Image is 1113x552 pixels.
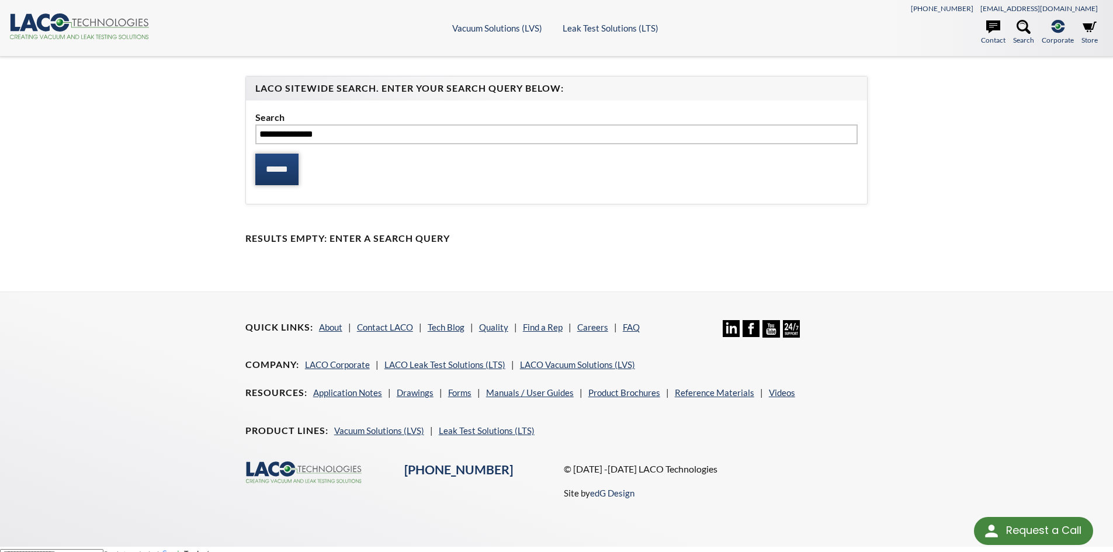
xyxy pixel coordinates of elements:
[486,387,574,398] a: Manuals / User Guides
[564,486,634,500] p: Site by
[523,322,563,332] a: Find a Rep
[981,20,1005,46] a: Contact
[769,387,795,398] a: Videos
[590,488,634,498] a: edG Design
[245,425,328,437] h4: Product Lines
[623,322,640,332] a: FAQ
[319,322,342,332] a: About
[783,329,800,339] a: 24/7 Support
[384,359,505,370] a: LACO Leak Test Solutions (LTS)
[974,517,1093,545] div: Request a Call
[1006,517,1081,544] div: Request a Call
[305,359,370,370] a: LACO Corporate
[245,387,307,399] h4: Resources
[255,82,858,95] h4: LACO Sitewide Search. Enter your Search Query Below:
[479,322,508,332] a: Quality
[588,387,660,398] a: Product Brochures
[1081,20,1098,46] a: Store
[245,321,313,334] h4: Quick Links
[397,387,434,398] a: Drawings
[448,387,471,398] a: Forms
[452,23,542,33] a: Vacuum Solutions (LVS)
[1042,34,1074,46] span: Corporate
[428,322,464,332] a: Tech Blog
[334,425,424,436] a: Vacuum Solutions (LVS)
[911,4,973,13] a: [PHONE_NUMBER]
[675,387,754,398] a: Reference Materials
[439,425,535,436] a: Leak Test Solutions (LTS)
[563,23,658,33] a: Leak Test Solutions (LTS)
[577,322,608,332] a: Careers
[245,232,868,245] h4: Results Empty: Enter a Search Query
[404,462,513,477] a: [PHONE_NUMBER]
[255,110,858,125] label: Search
[980,4,1098,13] a: [EMAIL_ADDRESS][DOMAIN_NAME]
[313,387,382,398] a: Application Notes
[1013,20,1034,46] a: Search
[357,322,413,332] a: Contact LACO
[982,522,1001,540] img: round button
[783,320,800,337] img: 24/7 Support Icon
[564,461,868,477] p: © [DATE] -[DATE] LACO Technologies
[520,359,635,370] a: LACO Vacuum Solutions (LVS)
[245,359,299,371] h4: Company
